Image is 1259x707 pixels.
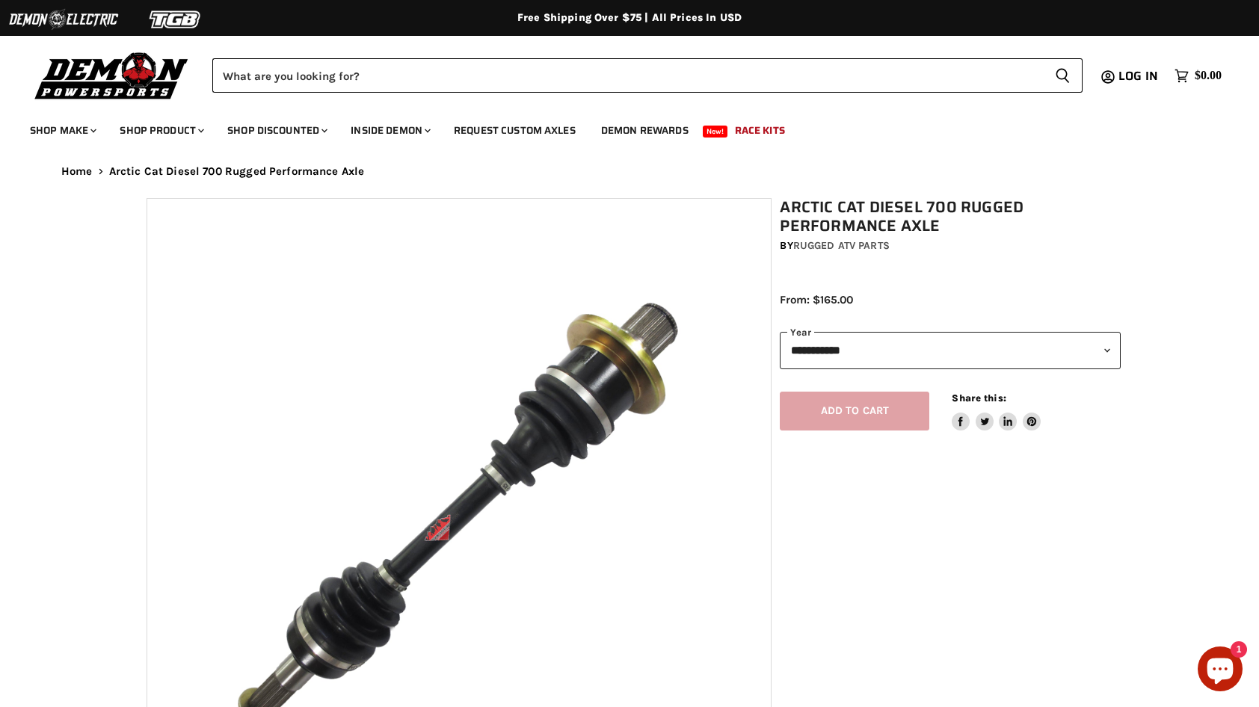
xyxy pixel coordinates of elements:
button: Search [1043,58,1083,93]
span: Share this: [952,392,1006,404]
a: Home [61,165,93,178]
a: Race Kits [724,115,796,146]
ul: Main menu [19,109,1218,146]
a: Shop Make [19,115,105,146]
img: Demon Powersports [30,49,194,102]
h1: Arctic Cat Diesel 700 Rugged Performance Axle [780,198,1121,235]
aside: Share this: [952,392,1041,431]
div: Free Shipping Over $75 | All Prices In USD [31,11,1228,25]
a: Demon Rewards [590,115,700,146]
select: year [780,332,1121,368]
nav: Breadcrumbs [31,165,1228,178]
a: Shop Product [108,115,213,146]
a: Rugged ATV Parts [793,239,890,252]
a: $0.00 [1167,65,1229,87]
span: From: $165.00 [780,293,853,306]
a: Request Custom Axles [443,115,587,146]
img: TGB Logo 2 [120,5,232,34]
span: Log in [1118,67,1158,85]
a: Shop Discounted [216,115,336,146]
input: Search [212,58,1043,93]
span: New! [703,126,728,138]
inbox-online-store-chat: Shopify online store chat [1193,646,1247,695]
a: Inside Demon [339,115,440,146]
form: Product [212,58,1083,93]
span: Arctic Cat Diesel 700 Rugged Performance Axle [109,165,365,178]
img: Demon Electric Logo 2 [7,5,120,34]
span: $0.00 [1195,69,1222,83]
a: Log in [1112,70,1167,83]
div: by [780,238,1121,254]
